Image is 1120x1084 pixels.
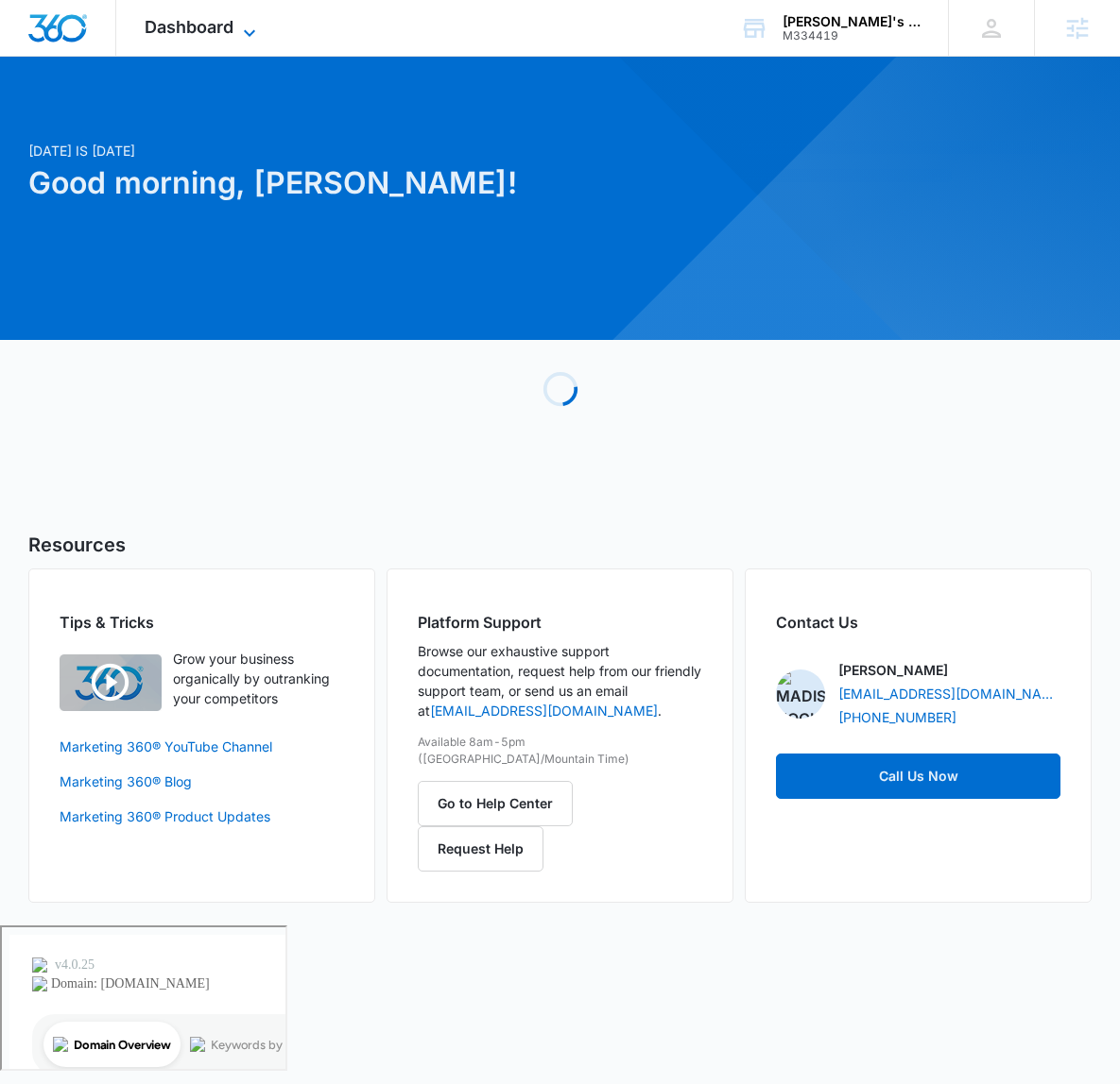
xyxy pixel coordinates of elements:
[783,29,921,42] div: account id
[51,110,66,125] img: tab_domain_overview_orange.svg
[418,826,543,872] button: Request Help
[60,737,344,756] a: Marketing 360® YouTube Channel
[60,806,344,826] a: Marketing 360® Product Updates
[53,30,93,45] div: v 4.0.25
[418,840,543,856] a: Request Help
[418,641,702,720] p: Browse our exhaustive support documentation, request help from our friendly support team, or send...
[60,611,344,634] h2: Tips & Tricks
[838,684,1060,703] a: [EMAIL_ADDRESS][DOMAIN_NAME]
[418,611,702,634] h2: Platform Support
[188,110,203,125] img: tab_keywords_by_traffic_grey.svg
[838,707,956,727] a: [PHONE_NUMBER]
[30,49,45,64] img: website_grey.svg
[145,17,233,37] span: Dashboard
[30,30,45,45] img: logo_orange.svg
[60,771,344,791] a: Marketing 360® Blog
[28,531,1093,559] h5: Resources
[776,754,1060,799] a: Call Us Now
[72,111,169,124] div: Domain Overview
[418,734,702,768] p: Available 8am-5pm ([GEOGRAPHIC_DATA]/Mountain Time)
[783,14,921,29] div: account name
[49,49,208,64] div: Domain: [DOMAIN_NAME]
[209,111,319,124] div: Keywords by Traffic
[28,161,731,206] h1: Good morning, [PERSON_NAME]!
[838,660,948,680] p: [PERSON_NAME]
[776,611,1060,634] h2: Contact Us
[173,649,344,708] p: Grow your business organically by outranking your competitors
[28,141,731,161] p: [DATE] is [DATE]
[418,781,573,826] button: Go to Help Center
[430,703,658,719] a: [EMAIL_ADDRESS][DOMAIN_NAME]
[60,654,162,711] img: Quick Overview Video
[776,669,825,719] img: Madison Hocknell
[418,795,584,811] a: Go to Help Center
